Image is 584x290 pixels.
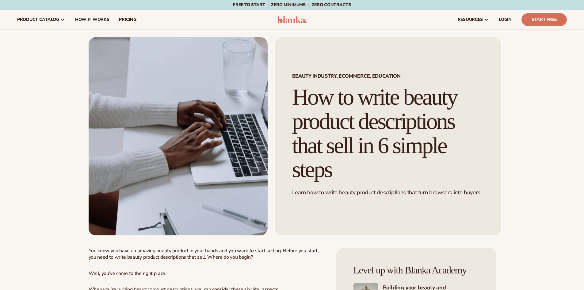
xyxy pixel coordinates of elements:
span: resources [458,17,483,22]
a: product catalog [12,10,70,29]
span: LOGIN [499,17,512,22]
span: Beauty Industry, Ecommerce, Education [292,74,484,79]
a: resources [453,10,494,29]
span: product catalog [17,17,59,22]
img: logo [277,16,307,23]
p: You know you have an amazing beauty product in your hands and you want to start selling. Before y... [89,248,324,261]
p: Well, you’ve come to the right place. [89,270,324,277]
span: Free to start · ZERO minimums · ZERO contracts [233,2,351,8]
a: LOGIN [494,10,517,29]
span: pricing [119,17,136,22]
h1: How to write beauty product descriptions that sell in 6 simple steps [292,85,484,182]
p: Learn how to write beauty product descriptions that turn browsers into buyers. [292,189,484,196]
h4: Level up with Blanka Academy [353,265,479,276]
a: pricing [114,10,141,29]
img: Close-up of a person typing on a laptop at a clean, minimalist desk, symbolizing productivity and... [89,37,268,235]
span: How It Works [75,17,109,22]
a: Start Free [521,13,567,26]
a: How It Works [70,10,114,29]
